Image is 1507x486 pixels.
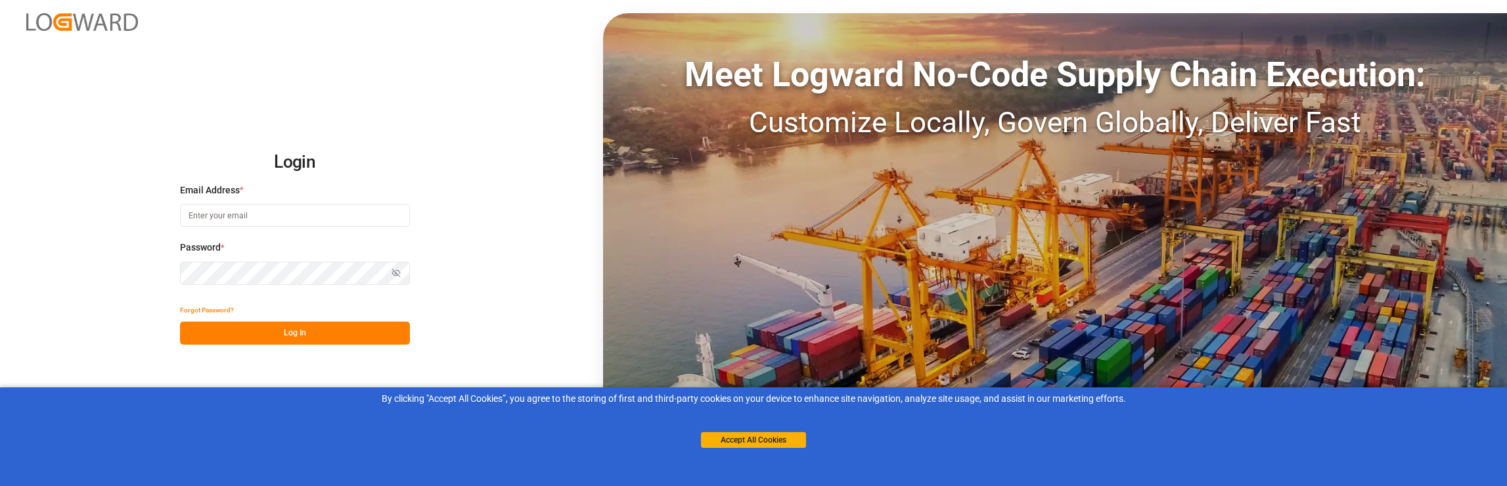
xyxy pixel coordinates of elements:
[180,241,221,255] span: Password
[180,322,410,345] button: Log In
[180,141,410,183] h2: Login
[180,204,410,227] input: Enter your email
[9,392,1498,406] div: By clicking "Accept All Cookies”, you agree to the storing of first and third-party cookies on yo...
[701,432,806,448] button: Accept All Cookies
[180,183,240,197] span: Email Address
[180,299,234,322] button: Forgot Password?
[26,13,138,31] img: Logward_new_orange.png
[603,101,1507,144] div: Customize Locally, Govern Globally, Deliver Fast
[603,49,1507,101] div: Meet Logward No-Code Supply Chain Execution:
